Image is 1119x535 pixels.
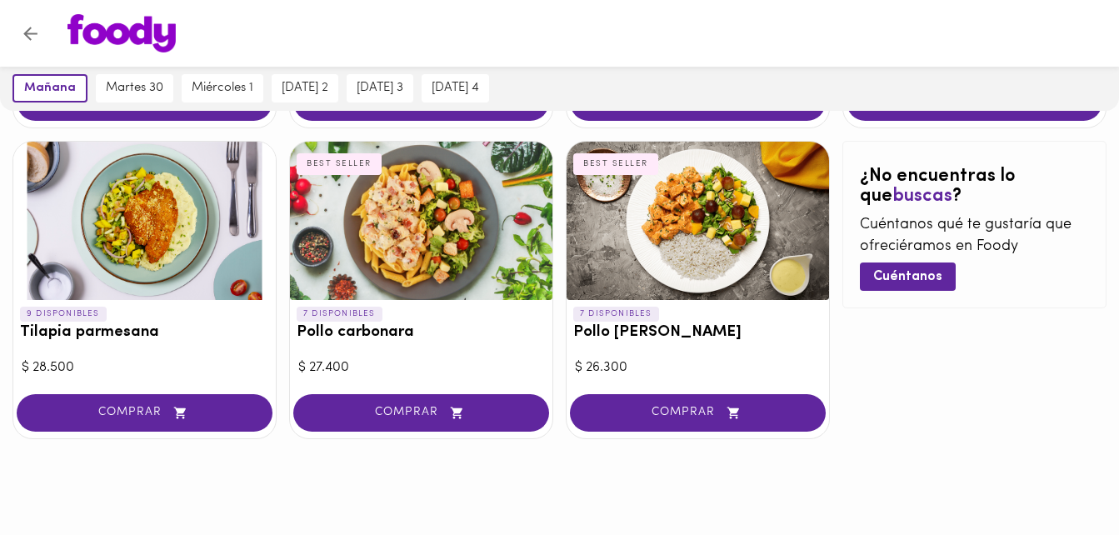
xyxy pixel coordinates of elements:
[892,187,952,206] span: buscas
[13,142,276,300] div: Tilapia parmesana
[96,74,173,102] button: martes 30
[314,406,528,420] span: COMPRAR
[347,74,413,102] button: [DATE] 3
[37,406,252,420] span: COMPRAR
[432,81,479,96] span: [DATE] 4
[17,394,272,432] button: COMPRAR
[182,74,263,102] button: miércoles 1
[10,13,51,54] button: Volver
[20,324,269,342] h3: Tilapia parmesana
[24,81,76,96] span: mañana
[297,153,382,175] div: BEST SELLER
[106,81,163,96] span: martes 30
[20,307,107,322] p: 9 DISPONIBLES
[290,142,552,300] div: Pollo carbonara
[422,74,489,102] button: [DATE] 4
[570,394,826,432] button: COMPRAR
[591,406,805,420] span: COMPRAR
[860,167,1089,207] h2: ¿No encuentras lo que ?
[357,81,403,96] span: [DATE] 3
[873,269,942,285] span: Cuéntanos
[298,358,544,377] div: $ 27.400
[1022,438,1102,518] iframe: Messagebird Livechat Widget
[272,74,338,102] button: [DATE] 2
[575,358,821,377] div: $ 26.300
[22,358,267,377] div: $ 28.500
[573,307,659,322] p: 7 DISPONIBLES
[567,142,829,300] div: Pollo Tikka Massala
[282,81,328,96] span: [DATE] 2
[860,262,956,290] button: Cuéntanos
[860,215,1089,257] p: Cuéntanos qué te gustaría que ofreciéramos en Foody
[12,74,87,102] button: mañana
[293,394,549,432] button: COMPRAR
[573,324,822,342] h3: Pollo [PERSON_NAME]
[297,324,546,342] h3: Pollo carbonara
[67,14,176,52] img: logo.png
[297,307,382,322] p: 7 DISPONIBLES
[573,153,658,175] div: BEST SELLER
[192,81,253,96] span: miércoles 1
